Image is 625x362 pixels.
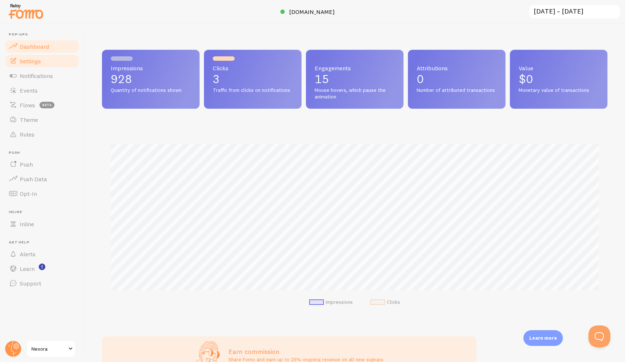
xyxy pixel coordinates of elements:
p: Learn more [529,335,557,342]
iframe: Help Scout Beacon - Open [588,325,610,347]
span: $0 [519,72,533,86]
h3: Earn commission [228,347,383,356]
span: Support [20,280,41,287]
a: Flows beta [4,98,80,112]
div: Learn more [523,330,563,346]
p: 3 [213,73,293,85]
a: Support [4,276,80,291]
span: Engagements [315,65,395,71]
p: 15 [315,73,395,85]
span: Mouse hovers, which pause the animation [315,87,395,100]
svg: <p>Watch New Feature Tutorials!</p> [39,264,45,270]
span: Rules [20,131,34,138]
img: fomo-relay-logo-orange.svg [8,2,44,20]
span: Number of attributed transactions [417,87,497,94]
a: Opt-In [4,186,80,201]
a: Settings [4,54,80,68]
span: Value [519,65,599,71]
span: Attributions [417,65,497,71]
a: Dashboard [4,39,80,54]
span: Inline [20,220,34,228]
li: Impressions [309,299,353,306]
span: Events [20,87,38,94]
a: Theme [4,112,80,127]
span: Push Data [20,175,47,183]
span: Push [9,150,80,155]
span: Notifications [20,72,53,79]
span: Learn [20,265,35,272]
span: Nexora [31,344,66,353]
a: Rules [4,127,80,142]
a: Learn [4,261,80,276]
span: Clicks [213,65,293,71]
span: Theme [20,116,38,123]
span: beta [39,102,54,108]
a: Push [4,157,80,172]
span: Monetary value of transactions [519,87,599,94]
span: Get Help [9,240,80,245]
li: Clicks [370,299,400,306]
span: Traffic from clicks on notifications [213,87,293,94]
span: Opt-In [20,190,37,197]
a: Notifications [4,68,80,83]
a: Alerts [4,247,80,261]
span: Pop-ups [9,32,80,37]
span: Quantity of notifications shown [111,87,191,94]
span: Impressions [111,65,191,71]
span: Inline [9,210,80,214]
a: Events [4,83,80,98]
p: 0 [417,73,497,85]
span: Dashboard [20,43,49,50]
span: Push [20,161,33,168]
a: Push Data [4,172,80,186]
span: Flows [20,101,35,109]
p: 928 [111,73,191,85]
span: Alerts [20,250,35,258]
span: Settings [20,57,41,65]
a: Inline [4,217,80,231]
a: Nexora [26,340,76,358]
